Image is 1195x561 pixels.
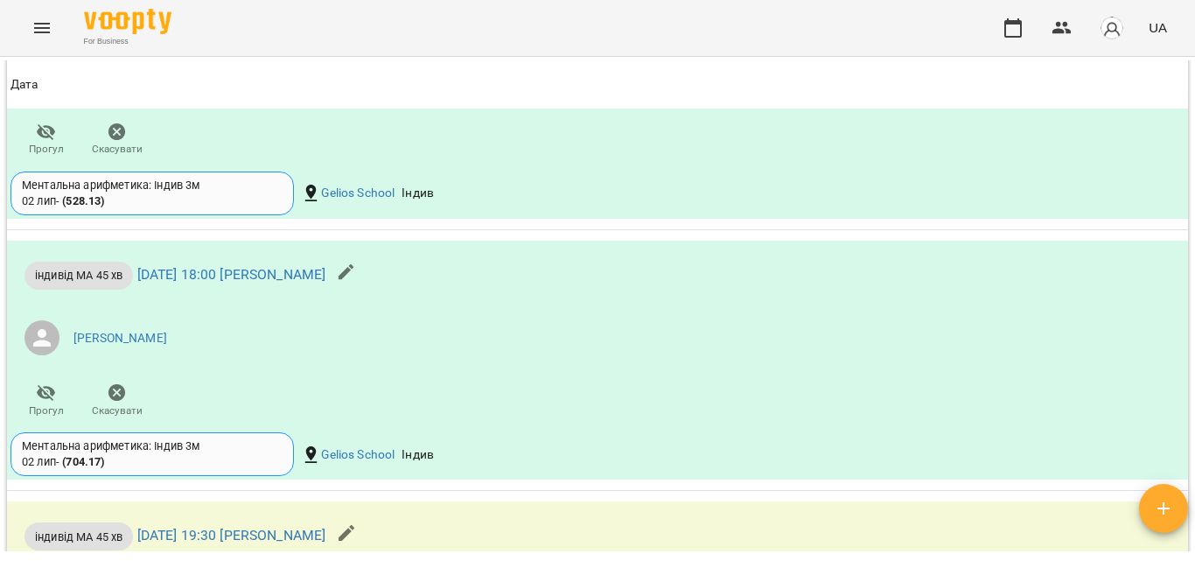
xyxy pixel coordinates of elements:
[321,446,395,464] a: Gelios School
[81,116,152,165] button: Скасувати
[1142,11,1174,44] button: UA
[321,185,395,202] a: Gelios School
[62,455,104,468] b: ( 704.17 )
[398,181,437,206] div: Індив
[10,74,38,95] div: Дата
[22,454,104,470] div: 02 лип -
[10,432,294,476] div: Ментальна арифметика: Індив 3м02 лип- (704.17)
[84,36,171,47] span: For Business
[10,116,81,165] button: Прогул
[21,7,63,49] button: Menu
[62,194,104,207] b: ( 528.13 )
[29,403,64,418] span: Прогул
[22,178,283,193] div: Ментальна арифметика: Індив 3м
[81,376,152,425] button: Скасувати
[22,438,283,454] div: Ментальна арифметика: Індив 3м
[22,193,104,209] div: 02 лип -
[24,267,133,284] span: індивід МА 45 хв
[29,142,64,157] span: Прогул
[10,376,81,425] button: Прогул
[398,443,437,467] div: Індив
[10,74,38,95] div: Sort
[10,74,1185,95] span: Дата
[1100,16,1124,40] img: avatar_s.png
[10,172,294,215] div: Ментальна арифметика: Індив 3м02 лип- (528.13)
[73,330,167,347] a: [PERSON_NAME]
[92,403,143,418] span: Скасувати
[137,527,326,543] a: [DATE] 19:30 [PERSON_NAME]
[84,9,171,34] img: Voopty Logo
[137,266,326,283] a: [DATE] 18:00 [PERSON_NAME]
[24,529,133,545] span: індивід МА 45 хв
[92,142,143,157] span: Скасувати
[1149,18,1167,37] span: UA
